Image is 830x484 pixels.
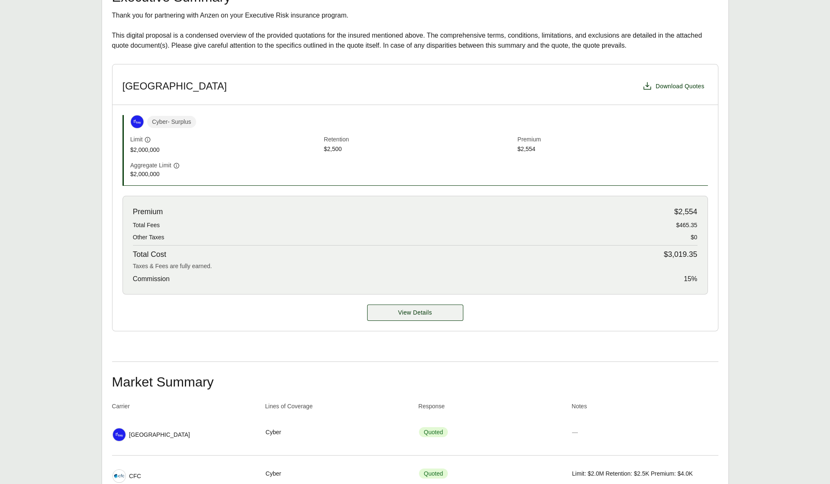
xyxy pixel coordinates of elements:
[639,78,708,95] button: Download Quotes
[324,135,514,145] span: Retention
[367,305,463,321] button: View Details
[691,233,697,242] span: $0
[572,402,718,414] th: Notes
[419,469,448,479] span: Quoted
[147,116,196,128] span: Cyber - Surplus
[674,206,697,218] span: $2,554
[419,427,448,437] span: Quoted
[130,146,321,154] span: $2,000,000
[133,233,164,242] span: Other Taxes
[266,428,281,437] span: Cyber
[664,249,697,260] span: $3,019.35
[367,305,463,321] a: At-Bay details
[133,262,697,271] div: Taxes & Fees are fully earned.
[419,402,565,414] th: Response
[129,472,141,481] span: CFC
[130,161,171,170] span: Aggregate Limit
[133,249,166,260] span: Total Cost
[130,135,143,144] span: Limit
[572,469,693,478] span: Limit: $2.0M Retention: $2.5K Premium: $4.0K
[265,402,412,414] th: Lines of Coverage
[133,206,163,218] span: Premium
[123,80,227,92] h3: [GEOGRAPHIC_DATA]
[684,274,697,284] span: 15 %
[518,145,708,154] span: $2,554
[133,221,160,230] span: Total Fees
[131,115,143,128] img: At-Bay
[133,274,170,284] span: Commission
[112,10,718,51] div: Thank you for partnering with Anzen on your Executive Risk insurance program. This digital propos...
[656,82,705,91] span: Download Quotes
[112,375,718,389] h2: Market Summary
[129,430,190,439] span: [GEOGRAPHIC_DATA]
[130,170,321,179] span: $2,000,000
[676,221,697,230] span: $465.35
[112,402,259,414] th: Carrier
[518,135,708,145] span: Premium
[113,470,125,482] img: CFC logo
[324,145,514,154] span: $2,500
[113,428,125,441] img: At-Bay logo
[572,429,578,435] span: —
[266,469,281,478] span: Cyber
[398,308,432,317] span: View Details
